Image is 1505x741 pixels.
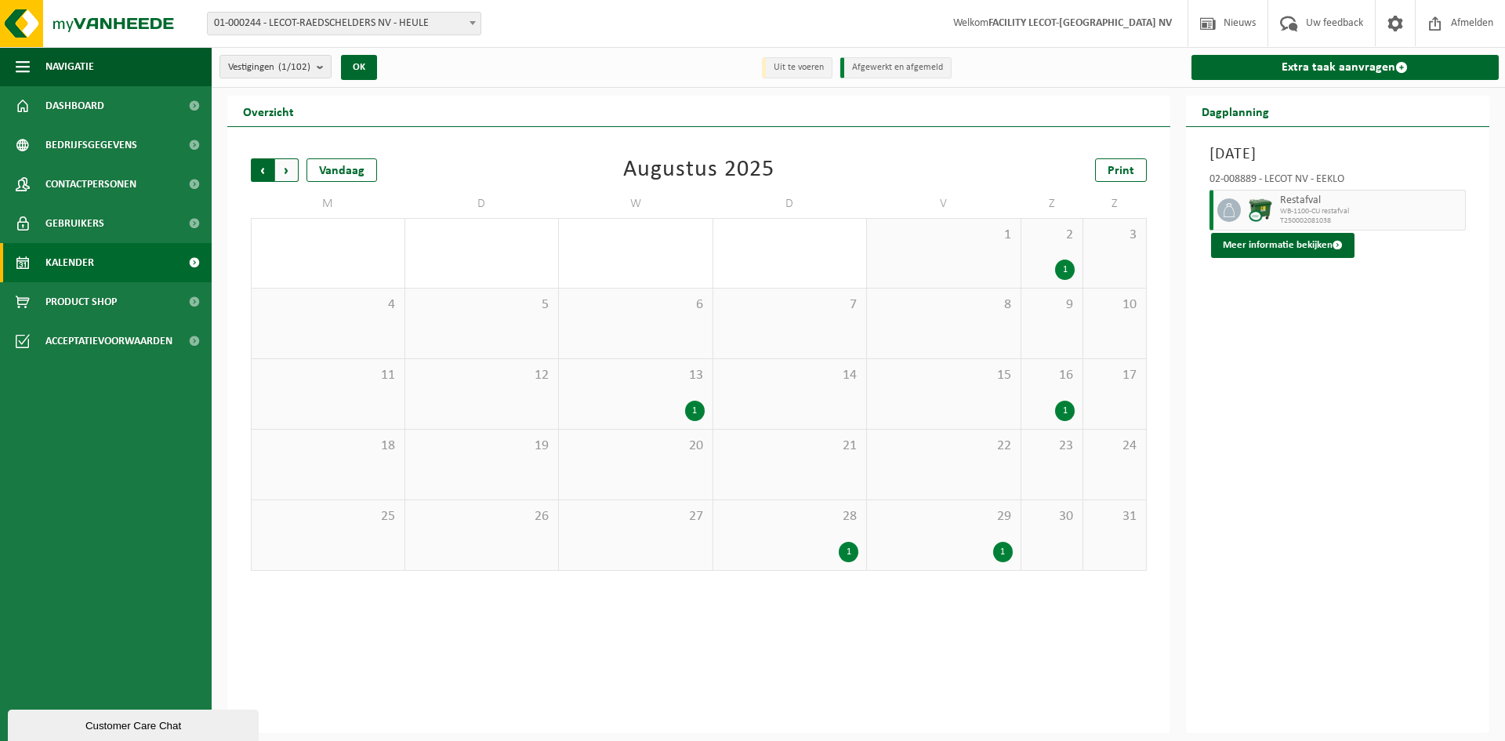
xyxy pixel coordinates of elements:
span: 12 [413,367,551,384]
td: W [559,190,713,218]
span: 1 [875,227,1013,244]
span: 4 [259,296,397,314]
td: M [251,190,405,218]
span: Volgende [275,158,299,182]
span: 2 [1029,227,1075,244]
span: 01-000244 - LECOT-RAEDSCHELDERS NV - HEULE [208,13,481,35]
span: Print [1108,165,1134,177]
div: 1 [1055,260,1075,280]
span: 11 [259,367,397,384]
span: Kalender [45,243,94,282]
span: Bedrijfsgegevens [45,125,137,165]
span: 8 [875,296,1013,314]
span: Gebruikers [45,204,104,243]
td: Z [1083,190,1146,218]
span: 7 [721,296,859,314]
span: 29 [875,508,1013,525]
strong: FACILITY LECOT-[GEOGRAPHIC_DATA] NV [988,17,1172,29]
span: 01-000244 - LECOT-RAEDSCHELDERS NV - HEULE [207,12,481,35]
div: 1 [839,542,858,562]
button: Meer informatie bekijken [1211,233,1354,258]
div: 1 [993,542,1013,562]
div: Augustus 2025 [623,158,774,182]
div: 02-008889 - LECOT NV - EEKLO [1209,174,1467,190]
span: 22 [875,438,1013,455]
span: 21 [721,438,859,455]
span: 24 [1091,438,1137,455]
img: WB-1100-CU [1249,198,1272,222]
span: Dashboard [45,86,104,125]
span: Vorige [251,158,274,182]
span: 17 [1091,367,1137,384]
div: Vandaag [306,158,377,182]
span: WB-1100-CU restafval [1280,207,1462,216]
span: 13 [567,367,705,384]
a: Extra taak aanvragen [1191,55,1500,80]
a: Print [1095,158,1147,182]
span: Restafval [1280,194,1462,207]
span: 23 [1029,438,1075,455]
span: Navigatie [45,47,94,86]
div: 1 [685,401,705,421]
span: 3 [1091,227,1137,244]
span: Vestigingen [228,56,310,79]
span: 20 [567,438,705,455]
span: 6 [567,296,705,314]
h2: Dagplanning [1186,96,1285,126]
td: D [405,190,560,218]
iframe: chat widget [8,706,262,741]
td: V [867,190,1021,218]
span: 30 [1029,508,1075,525]
span: 27 [567,508,705,525]
span: 18 [259,438,397,455]
li: Afgewerkt en afgemeld [840,57,952,78]
span: 14 [721,367,859,384]
button: OK [341,55,377,80]
span: Product Shop [45,282,117,321]
span: 19 [413,438,551,455]
span: 9 [1029,296,1075,314]
td: D [713,190,868,218]
span: 10 [1091,296,1137,314]
li: Uit te voeren [762,57,832,78]
count: (1/102) [278,62,310,72]
h3: [DATE] [1209,143,1467,166]
span: 26 [413,508,551,525]
button: Vestigingen(1/102) [219,55,332,78]
span: 28 [721,508,859,525]
span: Acceptatievoorwaarden [45,321,172,361]
span: T250002081038 [1280,216,1462,226]
span: 16 [1029,367,1075,384]
h2: Overzicht [227,96,310,126]
span: 5 [413,296,551,314]
span: 31 [1091,508,1137,525]
span: Contactpersonen [45,165,136,204]
div: 1 [1055,401,1075,421]
td: Z [1021,190,1084,218]
span: 15 [875,367,1013,384]
span: 25 [259,508,397,525]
